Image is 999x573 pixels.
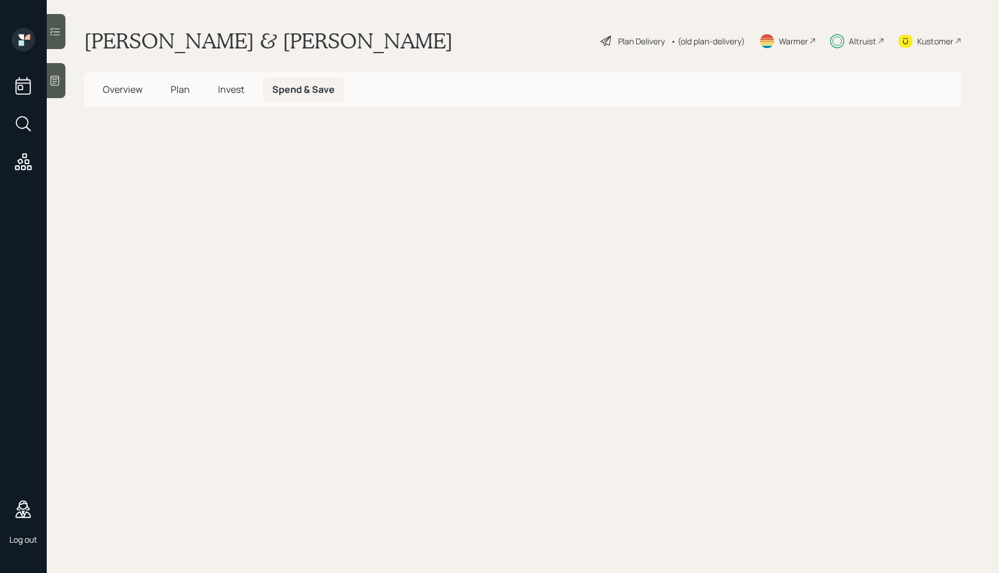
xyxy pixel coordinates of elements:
[849,35,876,47] div: Altruist
[917,35,953,47] div: Kustomer
[9,534,37,545] div: Log out
[671,35,745,47] div: • (old plan-delivery)
[171,83,190,96] span: Plan
[218,83,244,96] span: Invest
[84,28,453,54] h1: [PERSON_NAME] & [PERSON_NAME]
[779,35,808,47] div: Warmer
[272,83,335,96] span: Spend & Save
[103,83,143,96] span: Overview
[618,35,665,47] div: Plan Delivery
